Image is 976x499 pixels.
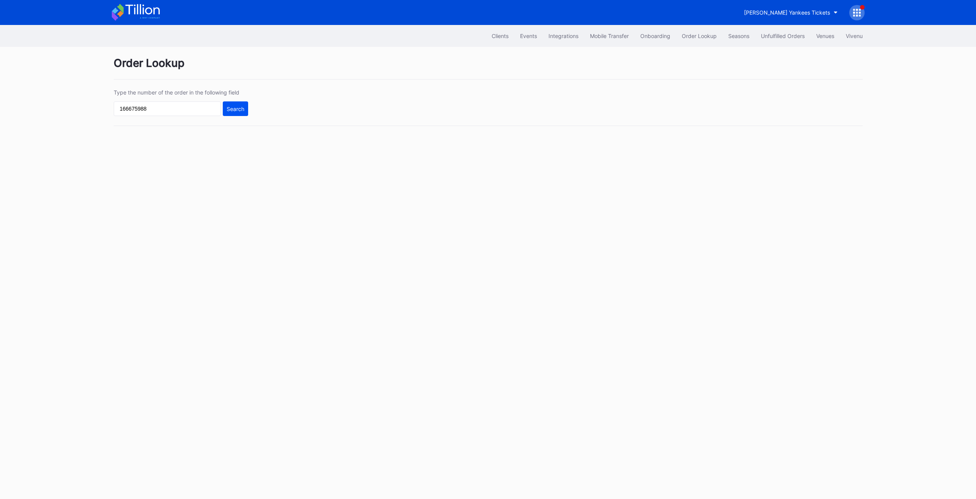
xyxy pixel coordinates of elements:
button: Events [514,29,543,43]
div: Search [227,106,244,112]
button: Mobile Transfer [584,29,635,43]
div: Integrations [548,33,578,39]
button: Search [223,101,248,116]
button: Clients [486,29,514,43]
div: Clients [492,33,509,39]
button: Seasons [722,29,755,43]
div: [PERSON_NAME] Yankees Tickets [744,9,830,16]
button: Order Lookup [676,29,722,43]
button: Unfulfilled Orders [755,29,810,43]
div: Order Lookup [682,33,717,39]
button: Venues [810,29,840,43]
button: Onboarding [635,29,676,43]
div: Events [520,33,537,39]
button: [PERSON_NAME] Yankees Tickets [738,5,843,20]
div: Venues [816,33,834,39]
div: Seasons [728,33,749,39]
div: Type the number of the order in the following field [114,89,248,96]
button: Vivenu [840,29,868,43]
input: GT59662 [114,101,221,116]
div: Onboarding [640,33,670,39]
div: Unfulfilled Orders [761,33,805,39]
div: Vivenu [846,33,863,39]
div: Mobile Transfer [590,33,629,39]
div: Order Lookup [114,56,863,80]
button: Integrations [543,29,584,43]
